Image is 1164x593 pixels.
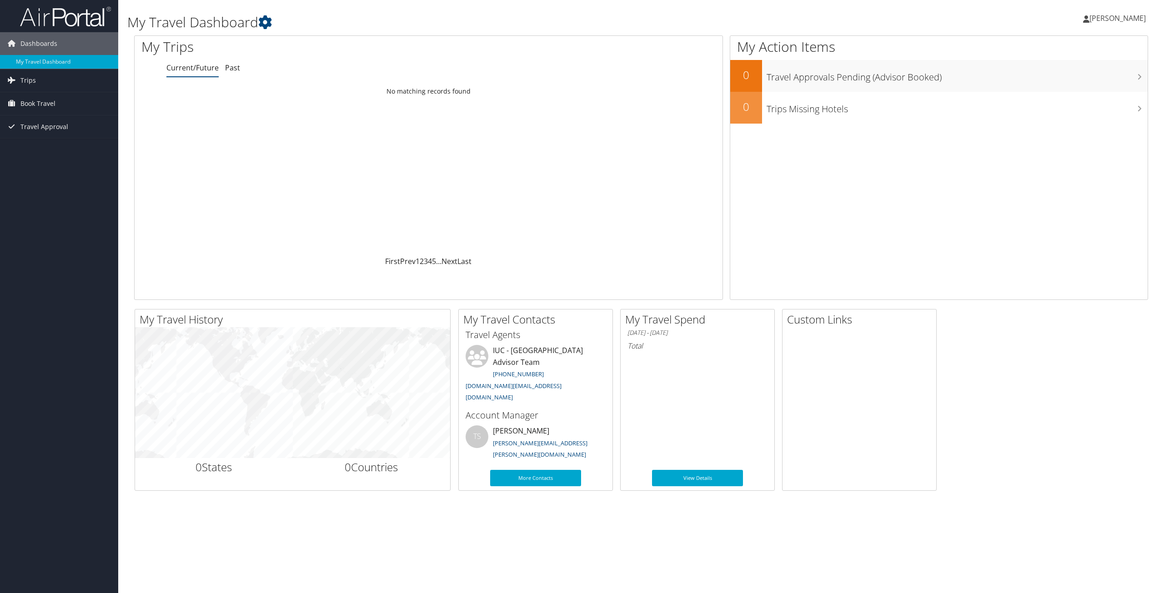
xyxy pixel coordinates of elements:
a: Next [442,256,457,266]
h1: My Trips [141,37,471,56]
span: Dashboards [20,32,57,55]
a: More Contacts [490,470,581,486]
span: 0 [345,459,351,474]
a: 2 [420,256,424,266]
div: TS [466,425,488,448]
h2: My Travel History [140,312,450,327]
a: 0Trips Missing Hotels [730,92,1148,124]
span: Trips [20,69,36,92]
td: No matching records found [135,83,722,100]
a: Past [225,63,240,73]
li: IUC - [GEOGRAPHIC_DATA] Advisor Team [461,345,610,405]
a: 4 [428,256,432,266]
span: Book Travel [20,92,55,115]
a: [PERSON_NAME] [1083,5,1155,32]
h2: States [142,459,286,475]
li: [PERSON_NAME] [461,425,610,463]
a: [DOMAIN_NAME][EMAIL_ADDRESS][DOMAIN_NAME] [466,382,562,402]
h1: My Travel Dashboard [127,13,813,32]
a: [PERSON_NAME][EMAIL_ADDRESS][PERSON_NAME][DOMAIN_NAME] [493,439,587,459]
span: Travel Approval [20,115,68,138]
span: … [436,256,442,266]
a: 0Travel Approvals Pending (Advisor Booked) [730,60,1148,92]
img: airportal-logo.png [20,6,111,27]
a: Prev [400,256,416,266]
h1: My Action Items [730,37,1148,56]
a: First [385,256,400,266]
a: 1 [416,256,420,266]
h2: My Travel Contacts [463,312,612,327]
h3: Account Manager [466,409,606,422]
h2: 0 [730,99,762,115]
a: Last [457,256,472,266]
h2: Custom Links [787,312,936,327]
a: [PHONE_NUMBER] [493,370,544,378]
h6: [DATE] - [DATE] [627,329,768,337]
a: View Details [652,470,743,486]
h3: Trips Missing Hotels [767,98,1148,115]
h6: Total [627,341,768,351]
h3: Travel Approvals Pending (Advisor Booked) [767,66,1148,84]
a: 5 [432,256,436,266]
a: 3 [424,256,428,266]
h2: 0 [730,67,762,83]
h2: My Travel Spend [625,312,774,327]
a: Current/Future [166,63,219,73]
span: 0 [196,459,202,474]
h2: Countries [300,459,444,475]
h3: Travel Agents [466,329,606,341]
span: [PERSON_NAME] [1089,13,1146,23]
